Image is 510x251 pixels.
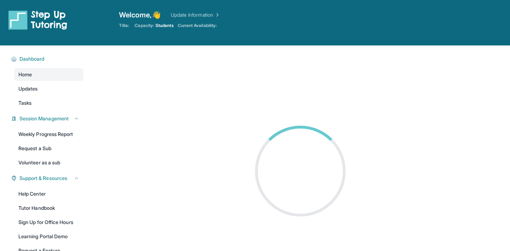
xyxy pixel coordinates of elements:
[17,175,79,182] button: Support & Resources
[14,230,84,243] a: Learning Portal Demo
[178,23,217,28] span: Current Availability:
[14,187,84,200] a: Help Center
[18,71,32,78] span: Home
[8,10,67,30] img: logo
[213,11,220,18] img: Chevron Right
[14,128,84,141] a: Weekly Progress Report
[119,23,129,28] span: Title:
[19,115,69,122] span: Session Management
[14,82,84,95] a: Updates
[155,23,174,28] span: Students
[14,202,84,214] a: Tutor Handbook
[18,85,38,92] span: Updates
[14,156,84,169] a: Volunteer as a sub
[19,55,45,62] span: Dashboard
[14,142,84,155] a: Request a Sub
[18,99,32,107] span: Tasks
[14,216,84,229] a: Sign Up for Office Hours
[171,11,220,18] a: Update Information
[135,23,154,28] span: Capacity:
[119,10,161,20] span: Welcome, 👋
[14,68,84,81] a: Home
[14,97,84,109] a: Tasks
[17,115,79,122] button: Session Management
[19,175,67,182] span: Support & Resources
[17,55,79,62] button: Dashboard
